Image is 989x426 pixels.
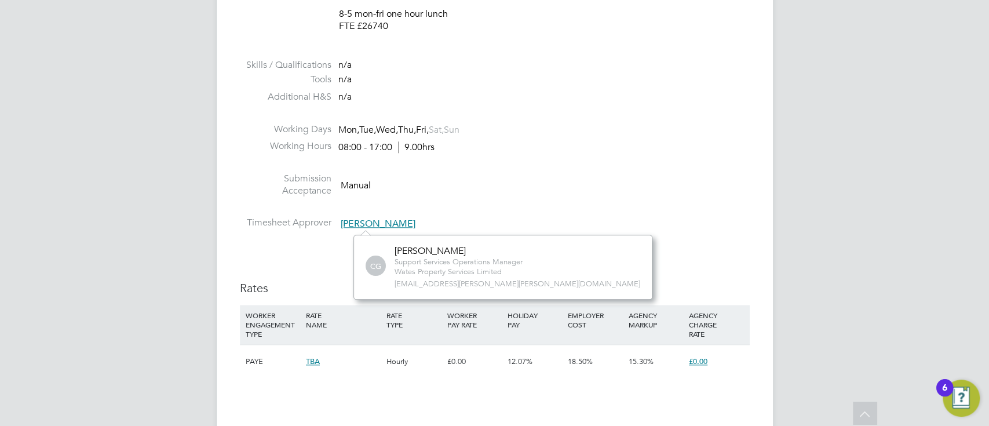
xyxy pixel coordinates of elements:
span: n/a [338,74,352,85]
span: Wates Property Services Limited [395,267,523,277]
label: Working Hours [240,140,331,152]
span: 12.07% [508,356,532,366]
span: Sat, [429,124,444,136]
span: 18.50% [568,356,593,366]
span: Support Services Operations Manager [395,257,523,267]
span: Fri, [416,124,429,136]
h3: Rates [240,281,750,296]
span: [PERSON_NAME] [341,218,415,230]
span: [EMAIL_ADDRESS][PERSON_NAME][PERSON_NAME][DOMAIN_NAME] [395,279,640,289]
span: CG [366,256,386,276]
span: 15.30% [629,356,654,366]
span: Manual [341,180,371,191]
label: Working Days [240,123,331,136]
div: EMPLOYER COST [565,305,625,335]
span: £0.00 [689,356,707,366]
div: Hourly [384,345,444,378]
span: n/a [338,59,352,71]
span: Mon, [338,124,359,136]
span: 9.00hrs [398,141,435,153]
div: WORKER PAY RATE [444,305,504,335]
div: HOLIDAY PAY [505,305,565,335]
div: WORKER ENGAGEMENT TYPE [243,305,303,344]
span: Wed, [376,124,398,136]
div: AGENCY MARKUP [626,305,686,335]
div: £0.00 [444,345,504,378]
label: Skills / Qualifications [240,59,331,71]
span: TBA [306,356,320,366]
div: AGENCY CHARGE RATE [686,305,746,344]
label: Timesheet Approver [240,217,331,229]
span: Tue, [359,124,376,136]
div: RATE NAME [303,305,384,335]
p: 8-5 mon-fri one hour lunch FTE £26740 [339,8,750,32]
div: 08:00 - 17:00 [338,141,435,154]
label: Tools [240,74,331,86]
div: RATE TYPE [384,305,444,335]
span: Thu, [398,124,416,136]
span: n/a [338,91,352,103]
label: Submission Acceptance [240,173,331,197]
button: Open Resource Center, 6 new notifications [943,380,980,417]
div: 6 [942,388,947,403]
div: PAYE [243,345,303,378]
label: Additional H&S [240,91,331,103]
div: [PERSON_NAME] [395,245,523,257]
span: Sun [444,124,459,136]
